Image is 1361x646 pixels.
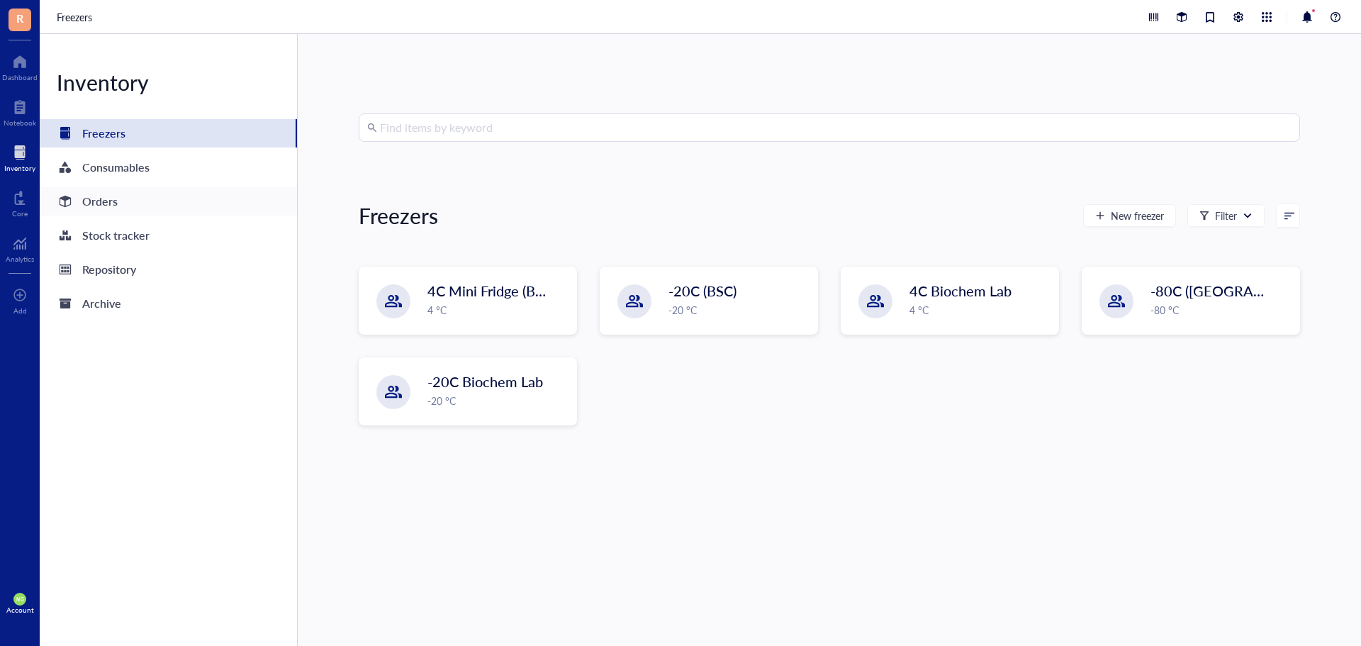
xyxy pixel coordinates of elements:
div: Analytics [6,255,34,263]
div: Archive [82,294,121,313]
span: -20C Biochem Lab [427,372,543,391]
a: Repository [40,255,297,284]
a: Dashboard [2,50,38,82]
div: Consumables [82,157,150,177]
span: NG [16,596,23,602]
span: R [16,9,23,27]
div: Repository [82,260,136,279]
span: New freezer [1111,210,1164,221]
a: Core [12,186,28,218]
div: Filter [1215,208,1237,223]
div: -80 °C [1150,302,1291,318]
span: 4C Mini Fridge (BSC) [427,281,556,301]
a: Freezers [57,9,95,25]
span: -20C (BSC) [668,281,736,301]
div: Freezers [359,201,438,230]
a: Freezers [40,119,297,147]
a: Orders [40,187,297,216]
div: Dashboard [2,73,38,82]
div: Inventory [40,68,297,96]
div: Core [12,209,28,218]
div: Inventory [4,164,35,172]
span: 4C Biochem Lab [909,281,1012,301]
a: Consumables [40,153,297,182]
div: Stock tracker [82,225,150,245]
div: Account [6,606,34,614]
div: -20 °C [427,393,568,408]
div: Notebook [4,118,36,127]
div: -20 °C [668,302,809,318]
div: 4 °C [909,302,1050,318]
a: Inventory [4,141,35,172]
div: Freezers [82,123,125,143]
div: 4 °C [427,302,568,318]
div: Add [13,306,27,315]
a: Analytics [6,232,34,263]
a: Archive [40,289,297,318]
a: Notebook [4,96,36,127]
button: New freezer [1083,204,1176,227]
a: Stock tracker [40,221,297,250]
div: Orders [82,191,118,211]
span: -80C ([GEOGRAPHIC_DATA]) [1150,281,1338,301]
